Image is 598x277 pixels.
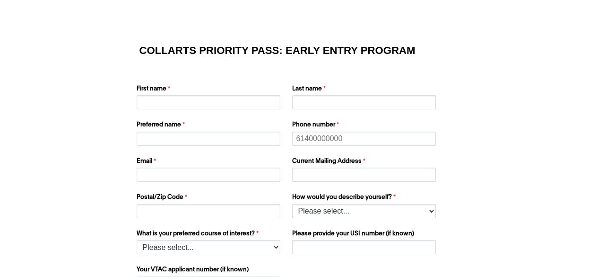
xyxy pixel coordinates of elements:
input: Postal/Zip Code [137,204,280,218]
input: Please provide your USI number (if known) [292,240,436,254]
label: Current Mailing Address [292,157,438,168]
input: First name [137,95,280,109]
label: Email [137,157,283,168]
label: First name [137,84,283,96]
input: Phone number [292,132,436,146]
input: Current Mailing Address [292,168,436,182]
input: Last name [292,95,436,109]
select: How would you describe yourself? [292,204,436,218]
label: Please provide your USI number (if known) [292,229,438,241]
label: Phone number [292,120,438,132]
label: What is your preferred course of interest? [137,229,283,241]
label: Postal/Zip Code [137,193,283,204]
h1: COLLARTS PRIORITY PASS: EARLY ENTRY PROGRAM [139,46,459,55]
label: Preferred name [137,120,283,132]
select: What is your preferred course of interest? [137,240,280,254]
input: Preferred name [137,132,280,146]
input: Email [137,168,280,182]
label: Your VTAC applicant number (if known) [137,265,283,277]
label: Last name [292,84,438,96]
label: How would you describe yourself? [292,193,438,204]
